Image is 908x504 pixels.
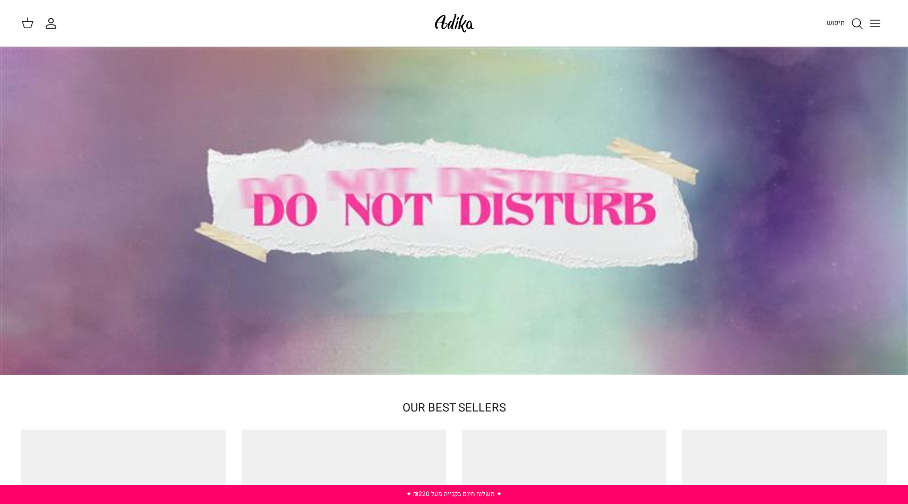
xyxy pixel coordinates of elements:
[863,12,887,35] button: Toggle menu
[827,18,845,28] span: חיפוש
[432,11,477,36] img: Adika IL
[827,17,863,30] a: חיפוש
[45,17,62,30] a: החשבון שלי
[406,489,502,499] a: ✦ משלוח חינם בקנייה מעל ₪220 ✦
[402,399,506,416] a: OUR BEST SELLERS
